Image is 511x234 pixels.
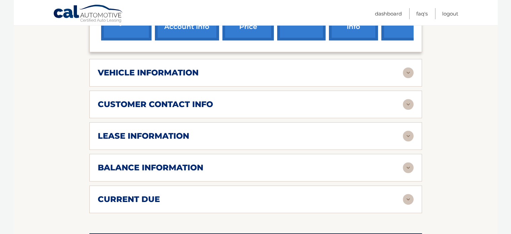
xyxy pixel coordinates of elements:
a: Cal Automotive [53,4,124,24]
a: Logout [442,8,458,19]
a: Dashboard [375,8,402,19]
h2: lease information [98,131,189,141]
h2: current due [98,194,160,204]
h2: customer contact info [98,99,213,109]
img: accordion-rest.svg [403,194,414,205]
h2: balance information [98,163,203,173]
img: accordion-rest.svg [403,67,414,78]
img: accordion-rest.svg [403,99,414,110]
img: accordion-rest.svg [403,131,414,141]
img: accordion-rest.svg [403,162,414,173]
a: FAQ's [416,8,428,19]
h2: vehicle information [98,68,199,78]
